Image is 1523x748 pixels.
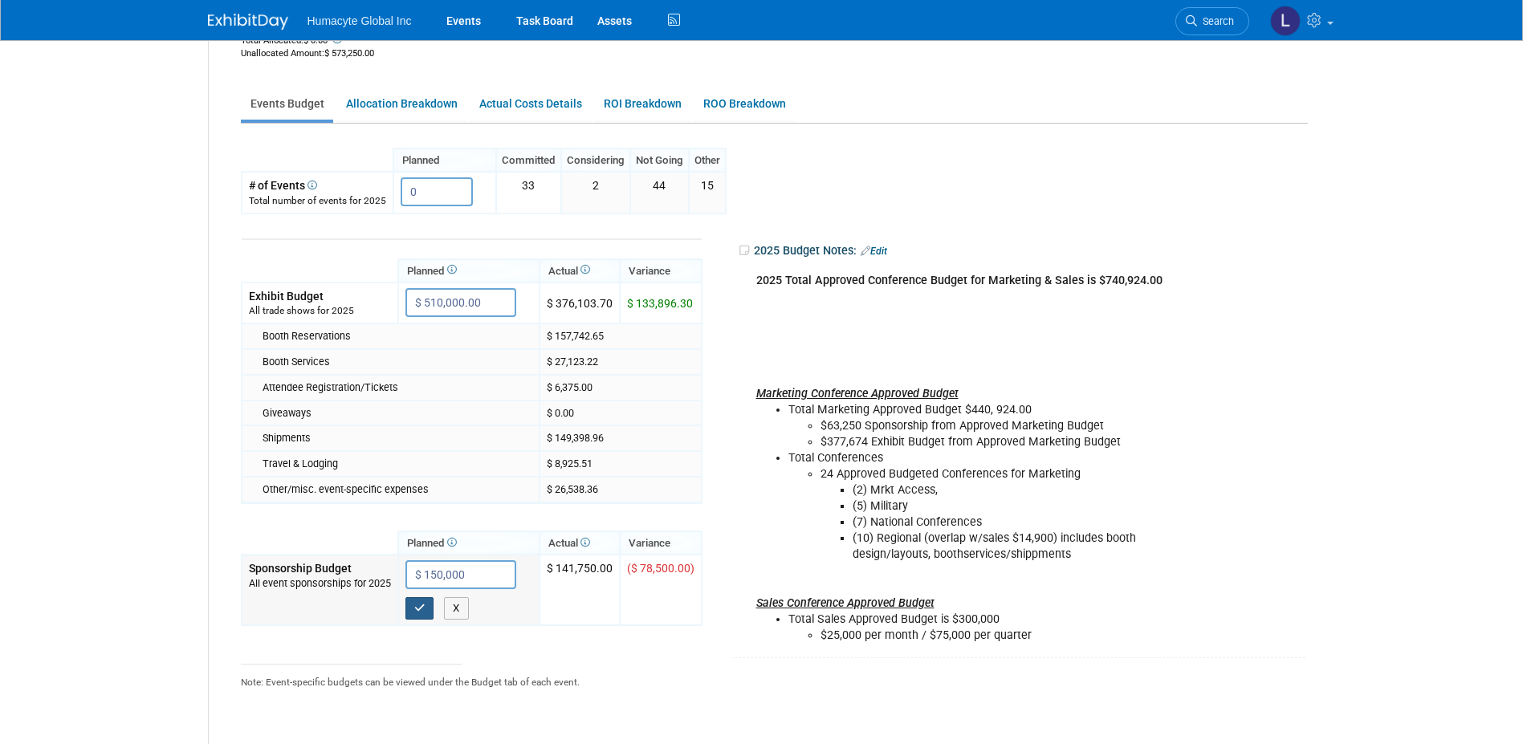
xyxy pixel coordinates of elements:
th: Planned [398,531,540,555]
b: 2025 Total Approved Conference Budget for Marketing & Sales is $740,924.00 [756,274,1163,287]
span: $ 573,250.00 [324,48,374,59]
td: $ 8,925.51 [540,451,702,477]
div: 2025 Budget Notes: [738,238,1306,263]
a: ROI Breakdown [594,88,690,120]
th: Actual [540,259,620,283]
a: Search [1175,7,1249,35]
div: # of Events [249,177,386,193]
th: Planned [393,148,496,172]
span: Humacyte Global Inc [307,14,412,27]
td: $ 376,103.70 [540,283,620,323]
img: Linda Hamilton [1270,6,1301,36]
th: Not Going [630,148,689,172]
li: $377,674 Exhibit Budget from Approved Marketing Budget [821,434,1179,450]
th: Committed [496,148,561,172]
a: Actual Costs Details [470,88,591,120]
span: Unallocated Amount [241,48,322,59]
div: Travel & Lodging [263,457,532,471]
div: Booth Services [263,355,532,369]
span: ($ 78,500.00) [627,562,694,575]
a: Events Budget [241,88,333,120]
li: $63,250 Sponsorship from Approved Marketing Budget [821,418,1179,434]
i: Marketing Conference Approved Budget [756,387,959,400]
div: Note: Event-specific budgets can be viewed under the Budget tab of each event. [241,668,702,744]
td: $ 0.00 [540,400,702,426]
div: Booth Reservations [263,329,532,344]
span: Search [1197,15,1234,27]
div: Attendee Registration/Tickets [263,380,532,395]
td: $ 141,750.00 [540,555,620,625]
td: 33 [496,172,561,213]
td: $ 27,123.22 [540,349,702,375]
th: Other [689,148,726,172]
button: X [444,597,469,620]
div: Giveaways [263,406,532,421]
div: All trade shows for 2025 [249,304,391,318]
img: ExhibitDay [208,14,288,30]
div: Shipments [263,431,532,445]
a: Allocation Breakdown [336,88,466,120]
span: $ 133,896.30 [627,297,693,310]
li: 24 Approved Budgeted Conferences for Marketing [821,466,1179,563]
th: Variance [620,531,702,555]
th: Actual [540,531,620,555]
div: Exhibit Budget [249,288,391,304]
div: : [241,47,399,60]
a: Edit [861,246,887,257]
div: Other/misc. event-specific expenses [263,482,532,497]
th: Planned [398,259,540,283]
div: Sponsorship Budget [249,560,391,576]
td: 15 [689,172,726,213]
div: All event sponsorships for 2025 [249,576,391,591]
li: Total Sales Approved Budget is $300,000 [788,612,1179,644]
a: ROO Breakdown [694,88,795,120]
li: $25,000 per month / $75,000 per quarter [821,628,1179,644]
td: $ 157,742.65 [540,323,702,349]
li: (2) Mrkt Access, [853,482,1179,498]
li: (7) National Conferences [853,514,1179,531]
li: (5) Military [853,498,1179,514]
td: $ 149,398.96 [540,425,702,451]
td: 44 [630,172,689,213]
td: $ 6,375.00 [540,375,702,400]
li: Total Conferences [788,450,1179,563]
li: (10) Regional (overlap w/sales $14,900) includes booth design/layouts, boothservices/shippments [853,531,1179,563]
td: $ 26,538.36 [540,477,702,502]
u: Sales Conference Approved Budget [756,596,935,610]
div: _______________________________________________________ [241,654,702,668]
div: Total number of events for 2025 [249,194,386,208]
th: Considering [561,148,630,172]
li: Total Marketing Approved Budget $440, 924.00 [788,402,1179,450]
th: Variance [620,259,702,283]
td: 2 [561,172,630,213]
